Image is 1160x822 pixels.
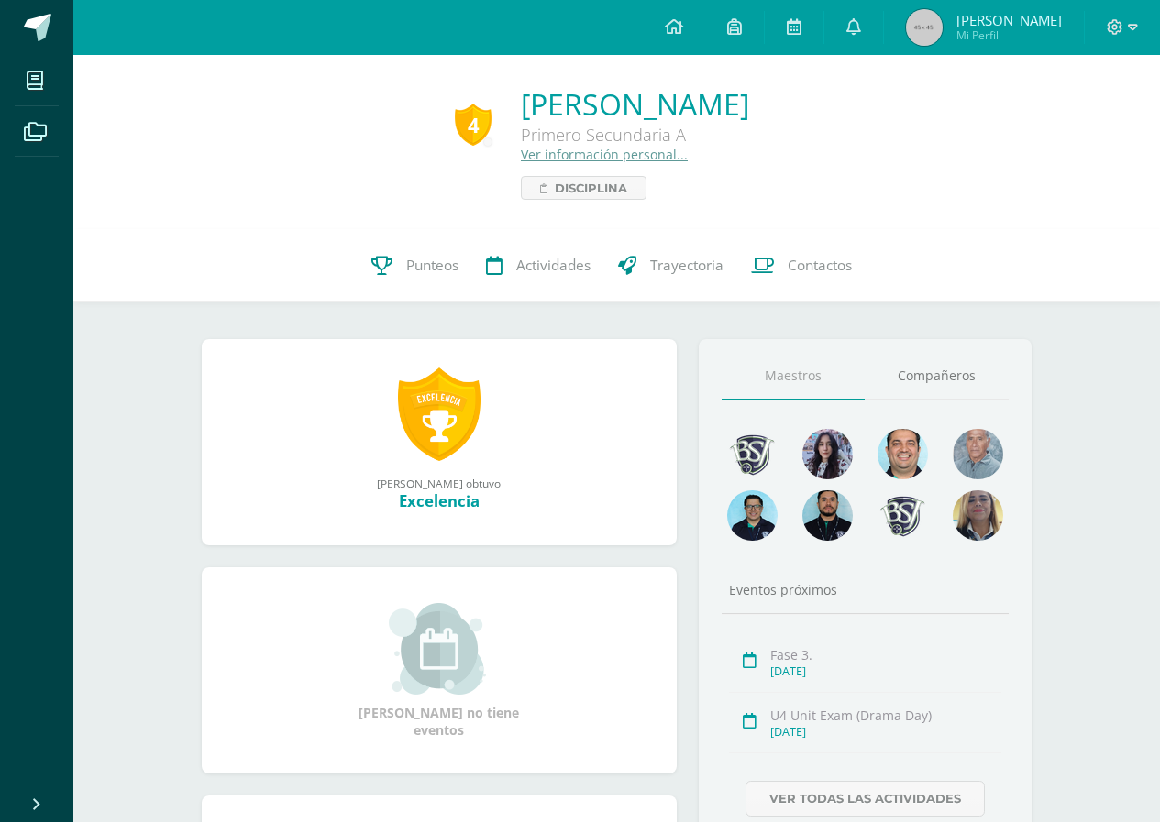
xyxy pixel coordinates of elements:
[358,229,472,302] a: Punteos
[878,490,928,541] img: d483e71d4e13296e0ce68ead86aec0b8.png
[220,490,658,511] div: Excelencia
[906,9,943,46] img: 45x45
[521,84,749,124] a: [PERSON_NAME]
[406,256,458,275] span: Punteos
[878,429,928,479] img: 677c00e80b79b0324b531866cf3fa47b.png
[348,603,531,739] div: [PERSON_NAME] no tiene eventos
[521,176,646,200] a: Disciplina
[802,490,853,541] img: 2207c9b573316a41e74c87832a091651.png
[865,353,1009,400] a: Compañeros
[956,11,1062,29] span: [PERSON_NAME]
[521,146,688,163] a: Ver información personal...
[770,646,1001,663] div: Fase 3.
[555,177,627,199] span: Disciplina
[953,429,1003,479] img: 55ac31a88a72e045f87d4a648e08ca4b.png
[770,663,1001,679] div: [DATE]
[650,256,724,275] span: Trayectoria
[722,353,866,400] a: Maestros
[604,229,737,302] a: Trayectoria
[727,429,778,479] img: 9eafe38a88bfc982dd86854cc727d639.png
[770,707,1001,724] div: U4 Unit Exam (Drama Day)
[956,27,1062,43] span: Mi Perfil
[220,476,658,490] div: [PERSON_NAME] obtuvo
[722,581,1009,598] div: Eventos próximos
[472,229,604,302] a: Actividades
[788,256,852,275] span: Contactos
[521,124,749,146] div: Primero Secundaria A
[770,724,1001,740] div: [DATE]
[737,229,866,302] a: Contactos
[953,490,1003,541] img: aa9857ee84d8eb936f6c1e33e7ea3df6.png
[746,781,985,817] a: Ver todas las actividades
[455,104,492,146] div: 4
[802,429,853,479] img: 31702bfb268df95f55e840c80866a926.png
[516,256,591,275] span: Actividades
[727,490,778,541] img: d220431ed6a2715784848fdc026b3719.png
[389,603,489,695] img: event_small.png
